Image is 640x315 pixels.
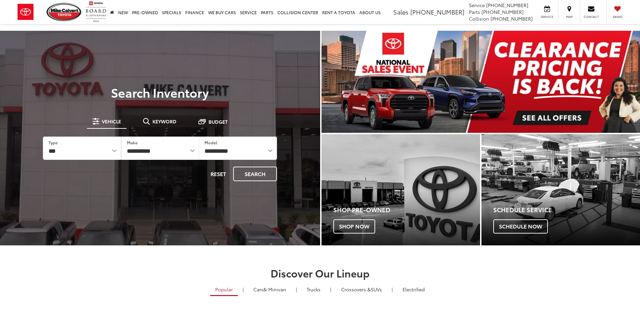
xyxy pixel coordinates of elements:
button: Search [233,167,277,181]
span: Sales [393,7,409,16]
label: Type [49,140,58,145]
span: Shop Now [333,219,375,234]
li: | [294,286,299,293]
a: SUVs [336,284,387,295]
img: Mike Calvert Toyota [47,3,82,21]
h3: Search Inventory [28,86,292,99]
span: [PHONE_NUMBER] [486,2,528,8]
span: Service [539,15,555,19]
span: Keyword [152,119,176,124]
span: [PHONE_NUMBER] [410,7,464,16]
span: Parts [469,8,480,15]
h4: Shop Pre-Owned [333,207,480,213]
div: Toyota [481,134,640,245]
a: Schedule Service Schedule Now [481,134,640,245]
button: Reset [205,167,232,181]
span: Budget [208,119,228,124]
div: Toyota [322,134,480,245]
span: Schedule Now [493,219,548,234]
span: [PHONE_NUMBER] [491,15,533,22]
span: Map [562,15,577,19]
label: Model [204,140,217,145]
h4: Schedule Service [493,207,640,213]
span: Crossovers & [341,286,371,293]
li: | [241,286,245,293]
li: | [329,286,333,293]
span: Service [469,2,485,8]
a: Popular [210,284,238,296]
a: Trucks [302,284,326,295]
span: Saved [610,15,625,19]
a: Electrified [397,284,430,295]
h2: Discover Our Lineup [82,267,558,278]
span: Vehicle [102,119,121,124]
span: [PHONE_NUMBER] [481,8,524,15]
a: Cars [248,284,291,295]
li: | [390,286,394,293]
label: Make [127,140,138,145]
span: & Minivan [263,286,286,293]
a: Shop Pre-Owned Shop Now [322,134,480,245]
span: Contact [584,15,599,19]
span: Collision [469,15,489,22]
